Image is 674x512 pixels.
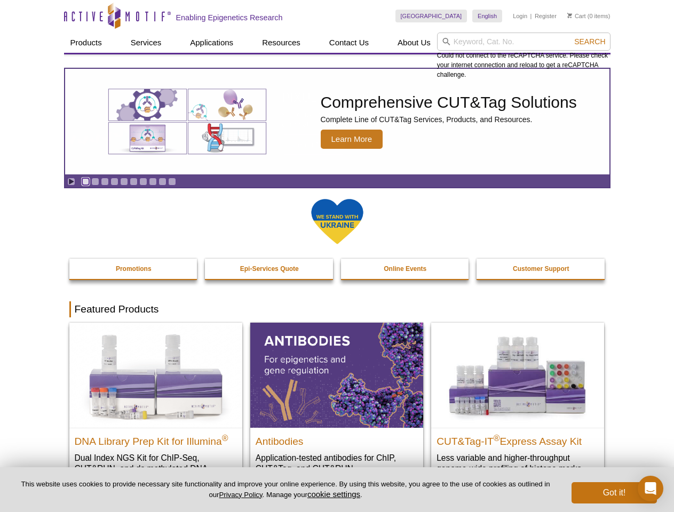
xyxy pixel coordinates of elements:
[256,452,418,474] p: Application-tested antibodies for ChIP, CUT&Tag, and CUT&RUN.
[124,33,168,53] a: Services
[494,433,500,442] sup: ®
[567,12,586,20] a: Cart
[149,178,157,186] a: Go to slide 8
[240,265,299,273] strong: Epi-Services Quote
[323,33,375,53] a: Contact Us
[184,33,240,53] a: Applications
[567,13,572,18] img: Your Cart
[158,178,166,186] a: Go to slide 9
[431,323,604,484] a: CUT&Tag-IT® Express Assay Kit CUT&Tag-IT®Express Assay Kit Less variable and higher-throughput ge...
[168,178,176,186] a: Go to slide 10
[513,12,527,20] a: Login
[307,490,360,499] button: cookie settings
[431,323,604,427] img: CUT&Tag-IT® Express Assay Kit
[120,178,128,186] a: Go to slide 5
[17,479,554,500] p: This website uses cookies to provide necessary site functionality and improve your online experie...
[530,10,532,22] li: |
[69,323,242,495] a: DNA Library Prep Kit for Illumina DNA Library Prep Kit for Illumina® Dual Index NGS Kit for ChIP-...
[574,37,605,46] span: Search
[391,33,437,53] a: About Us
[176,13,283,22] h2: Enabling Epigenetics Research
[572,482,657,503] button: Got it!
[222,433,228,442] sup: ®
[341,259,470,279] a: Online Events
[75,431,237,447] h2: DNA Library Prep Kit for Illumina
[437,431,599,447] h2: CUT&Tag-IT Express Assay Kit
[638,476,663,501] div: Open Intercom Messenger
[116,265,152,273] strong: Promotions
[139,178,147,186] a: Go to slide 7
[205,259,334,279] a: Epi-Services Quote
[130,178,138,186] a: Go to slide 6
[110,178,118,186] a: Go to slide 4
[437,33,610,51] input: Keyword, Cat. No.
[82,178,90,186] a: Go to slide 1
[437,452,599,474] p: Less variable and higher-throughput genome-wide profiling of histone marks​.
[472,10,502,22] a: English
[250,323,423,427] img: All Antibodies
[513,265,569,273] strong: Customer Support
[567,10,610,22] li: (0 items)
[75,452,237,485] p: Dual Index NGS Kit for ChIP-Seq, CUT&RUN, and ds methylated DNA assays.
[256,431,418,447] h2: Antibodies
[101,178,109,186] a: Go to slide 3
[256,33,307,53] a: Resources
[311,198,364,245] img: We Stand With Ukraine
[69,323,242,427] img: DNA Library Prep Kit for Illumina
[535,12,557,20] a: Register
[384,265,426,273] strong: Online Events
[64,33,108,53] a: Products
[395,10,467,22] a: [GEOGRAPHIC_DATA]
[571,37,608,46] button: Search
[69,301,605,317] h2: Featured Products
[69,259,199,279] a: Promotions
[250,323,423,484] a: All Antibodies Antibodies Application-tested antibodies for ChIP, CUT&Tag, and CUT&RUN.
[219,491,262,499] a: Privacy Policy
[67,178,75,186] a: Toggle autoplay
[91,178,99,186] a: Go to slide 2
[437,33,610,79] div: Could not connect to the reCAPTCHA service. Please check your internet connection and reload to g...
[477,259,606,279] a: Customer Support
